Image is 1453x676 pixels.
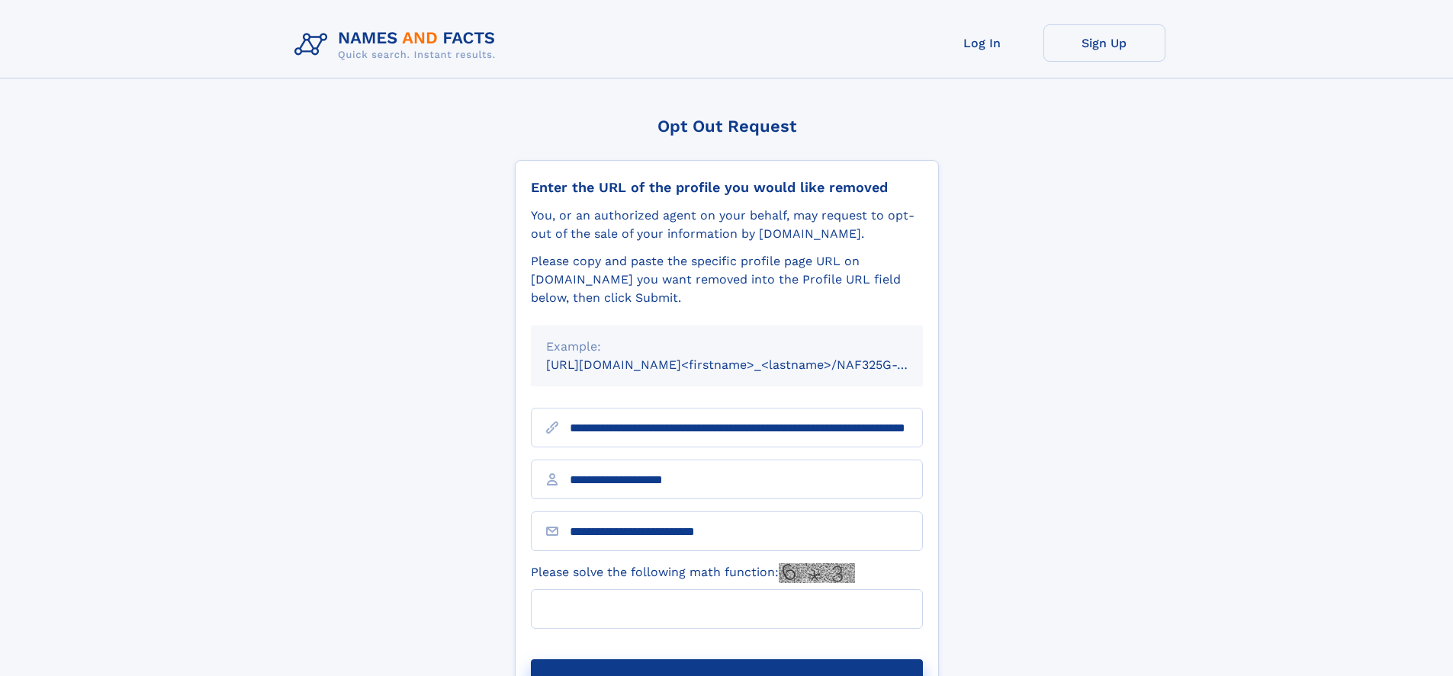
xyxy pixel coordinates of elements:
label: Please solve the following math function: [531,563,855,583]
div: You, or an authorized agent on your behalf, may request to opt-out of the sale of your informatio... [531,207,923,243]
div: Opt Out Request [515,117,939,136]
div: Enter the URL of the profile you would like removed [531,179,923,196]
small: [URL][DOMAIN_NAME]<firstname>_<lastname>/NAF325G-xxxxxxxx [546,357,952,372]
img: Logo Names and Facts [288,24,508,66]
div: Example: [546,338,908,356]
a: Sign Up [1043,24,1165,62]
a: Log In [921,24,1043,62]
div: Please copy and paste the specific profile page URL on [DOMAIN_NAME] you want removed into the Pr... [531,252,923,307]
